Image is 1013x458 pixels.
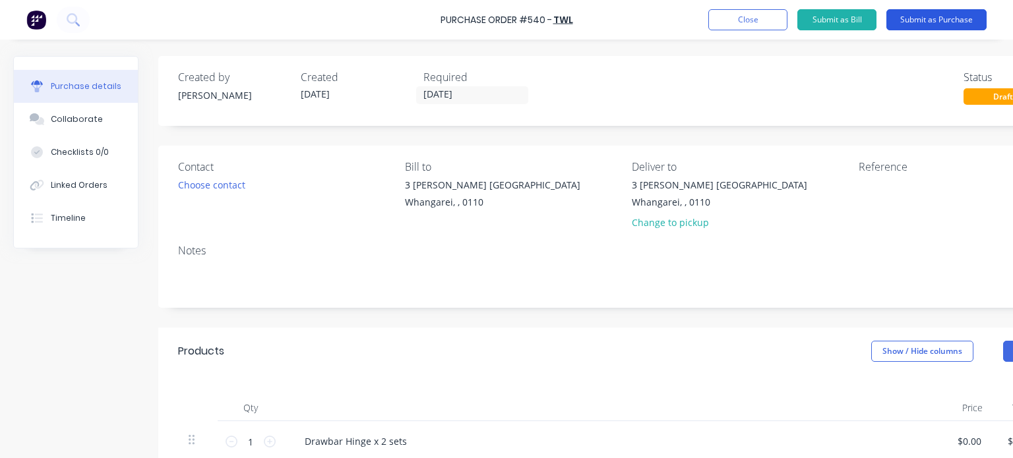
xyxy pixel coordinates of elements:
button: Linked Orders [14,169,138,202]
div: Created [301,69,413,85]
div: Products [178,343,224,359]
img: Factory [26,10,46,30]
div: Whangarei, , 0110 [632,195,807,209]
div: Drawbar Hinge x 2 sets [294,432,417,451]
div: Linked Orders [51,179,107,191]
div: Choose contact [178,178,245,192]
div: Change to pickup [632,215,807,229]
div: Collaborate [51,113,103,125]
div: Timeline [51,212,86,224]
a: TWL [553,13,573,26]
div: Created by [178,69,290,85]
button: Submit as Bill [797,9,876,30]
button: Purchase details [14,70,138,103]
button: Checklists 0/0 [14,136,138,169]
div: [PERSON_NAME] [178,88,290,102]
div: Purchase Order #540 - [441,13,552,27]
div: Deliver to [632,159,849,175]
div: Purchase details [51,80,121,92]
div: Contact [178,159,395,175]
div: 3 [PERSON_NAME] [GEOGRAPHIC_DATA] [405,178,580,192]
button: Collaborate [14,103,138,136]
div: Qty [218,395,284,421]
div: Bill to [405,159,622,175]
button: Close [708,9,787,30]
div: Whangarei, , 0110 [405,195,580,209]
div: Checklists 0/0 [51,146,109,158]
button: Timeline [14,202,138,235]
button: Show / Hide columns [871,341,973,362]
div: 3 [PERSON_NAME] [GEOGRAPHIC_DATA] [632,178,807,192]
div: Price [943,395,993,421]
button: Submit as Purchase [886,9,987,30]
div: Required [423,69,536,85]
